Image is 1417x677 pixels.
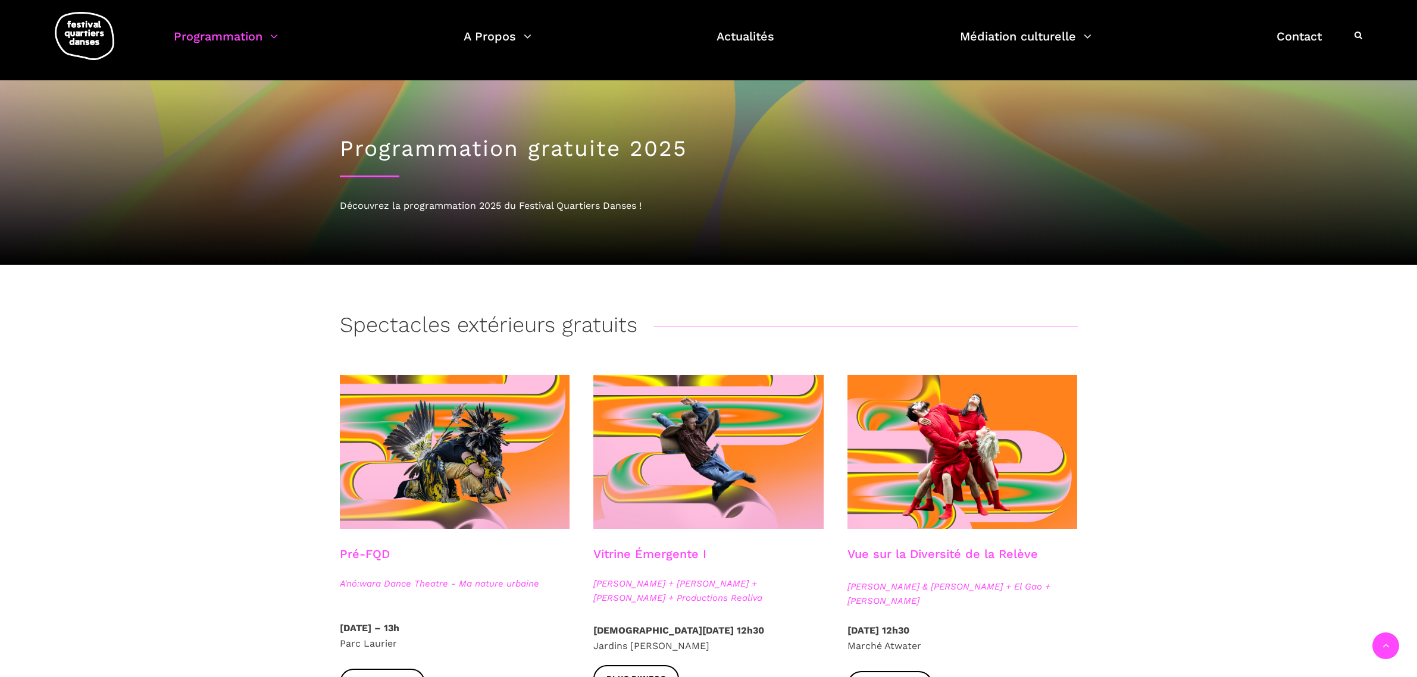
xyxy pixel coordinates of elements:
h3: Vitrine Émergente I [593,547,706,576]
p: Parc Laurier [340,620,570,651]
h3: Pré-FQD [340,547,390,576]
strong: [DATE] 12h30 [847,625,909,636]
h1: Programmation gratuite 2025 [340,136,1078,162]
p: Jardins [PERSON_NAME] [593,623,824,653]
div: Découvrez la programmation 2025 du Festival Quartiers Danses ! [340,198,1078,214]
span: [PERSON_NAME] & [PERSON_NAME] + El Gao + [PERSON_NAME] [847,579,1078,608]
h3: Spectacles extérieurs gratuits [340,312,637,342]
strong: [DATE] – 13h [340,622,399,634]
h3: Vue sur la Diversité de la Relève [847,547,1038,576]
a: Programmation [174,26,278,61]
a: Médiation culturelle [960,26,1091,61]
strong: [DEMOGRAPHIC_DATA][DATE] 12h30 [593,625,764,636]
p: Marché Atwater [847,623,1078,653]
a: A Propos [464,26,531,61]
a: Contact [1277,26,1322,61]
span: [PERSON_NAME] + [PERSON_NAME] + [PERSON_NAME] + Productions Realiva [593,576,824,605]
span: A'nó:wara Dance Theatre - Ma nature urbaine [340,576,570,591]
img: logo-fqd-med [55,12,114,60]
a: Actualités [717,26,774,61]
